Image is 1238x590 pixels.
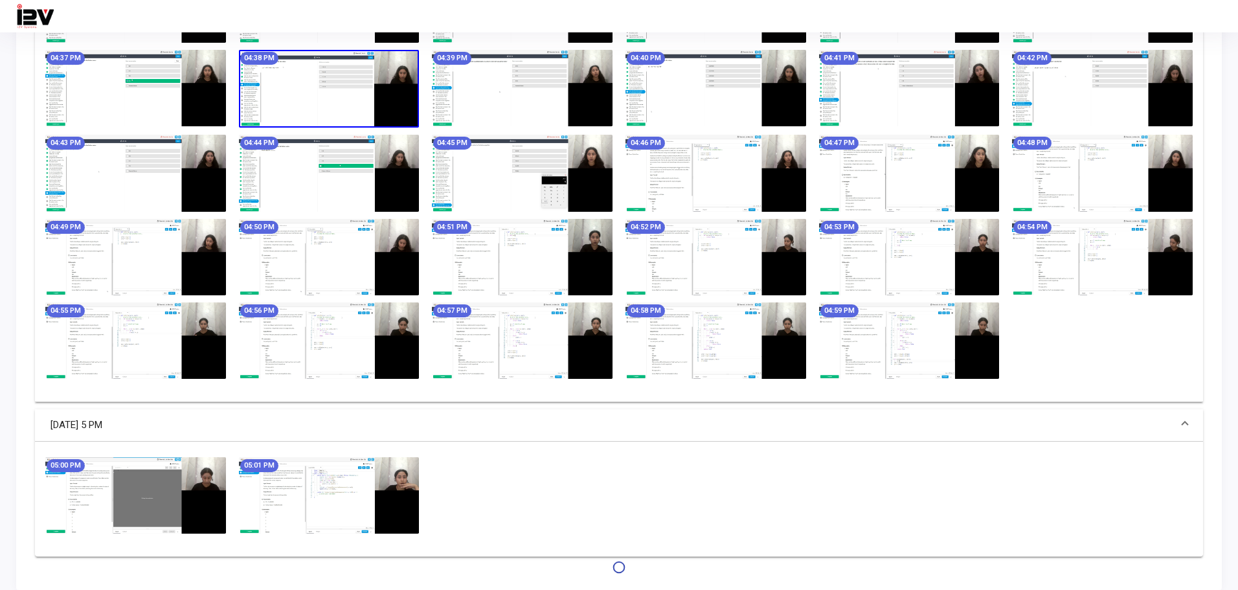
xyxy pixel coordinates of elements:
[45,457,226,534] img: screenshot-1754652617633.jpeg
[820,137,859,150] mat-chip: 04:47 PM
[45,219,226,295] img: screenshot-1754651958265.jpeg
[47,304,85,317] mat-chip: 04:55 PM
[627,304,665,317] mat-chip: 04:58 PM
[47,221,85,234] mat-chip: 04:49 PM
[627,52,665,65] mat-chip: 04:40 PM
[819,50,1000,126] img: screenshot-1754651478275.jpeg
[819,135,1000,211] img: screenshot-1754651838270.jpeg
[1013,221,1052,234] mat-chip: 04:54 PM
[240,137,278,150] mat-chip: 04:44 PM
[432,135,613,211] img: screenshot-1754651718265.jpeg
[433,52,471,65] mat-chip: 04:39 PM
[16,3,54,29] img: logo
[432,302,613,379] img: screenshot-1754652438263.jpeg
[239,457,420,534] img: screenshot-1754652678269.jpeg
[47,459,85,472] mat-chip: 05:00 PM
[1012,219,1193,295] img: screenshot-1754652258265.jpeg
[820,304,859,317] mat-chip: 04:59 PM
[1013,52,1052,65] mat-chip: 04:42 PM
[240,304,278,317] mat-chip: 04:56 PM
[625,50,806,126] img: screenshot-1754651418279.jpeg
[627,221,665,234] mat-chip: 04:52 PM
[45,135,226,211] img: screenshot-1754651598274.jpeg
[47,137,85,150] mat-chip: 04:43 PM
[239,50,420,128] img: screenshot-1754651298283.jpeg
[432,50,613,126] img: screenshot-1754651358281.jpeg
[819,302,1000,379] img: screenshot-1754652558266.jpeg
[35,409,1203,442] mat-expansion-panel-header: [DATE] 5 PM
[47,52,85,65] mat-chip: 04:37 PM
[240,459,278,472] mat-chip: 05:01 PM
[625,219,806,295] img: screenshot-1754652138254.jpeg
[625,135,806,211] img: screenshot-1754651778275.jpeg
[45,302,226,379] img: screenshot-1754652318264.jpeg
[239,219,420,295] img: screenshot-1754652018264.jpeg
[240,221,278,234] mat-chip: 04:50 PM
[432,219,613,295] img: screenshot-1754652078265.jpeg
[239,135,420,211] img: screenshot-1754651658267.jpeg
[239,302,420,379] img: screenshot-1754652378277.jpeg
[433,304,471,317] mat-chip: 04:57 PM
[1012,135,1193,211] img: screenshot-1754651898261.jpeg
[433,221,471,234] mat-chip: 04:51 PM
[819,219,1000,295] img: screenshot-1754652198267.jpeg
[820,52,859,65] mat-chip: 04:41 PM
[1013,137,1052,150] mat-chip: 04:48 PM
[51,418,1172,433] mat-panel-title: [DATE] 5 PM
[627,137,665,150] mat-chip: 04:46 PM
[433,137,471,150] mat-chip: 04:45 PM
[35,442,1203,556] div: [DATE] 5 PM
[625,302,806,379] img: screenshot-1754652498271.jpeg
[1012,50,1193,126] img: screenshot-1754651538274.jpeg
[45,50,226,126] img: screenshot-1754651238274.jpeg
[820,221,859,234] mat-chip: 04:53 PM
[240,52,278,65] mat-chip: 04:38 PM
